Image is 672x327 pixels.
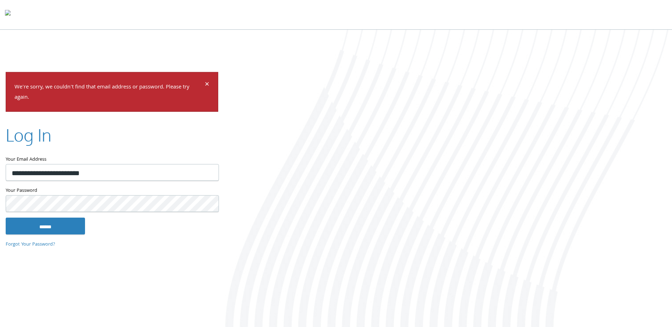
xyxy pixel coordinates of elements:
[6,123,51,147] h2: Log In
[15,82,204,103] p: We're sorry, we couldn't find that email address or password. Please try again.
[6,186,218,195] label: Your Password
[205,81,209,90] button: Dismiss alert
[205,78,209,92] span: ×
[5,7,11,22] img: todyl-logo-dark.svg
[6,241,55,248] a: Forgot Your Password?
